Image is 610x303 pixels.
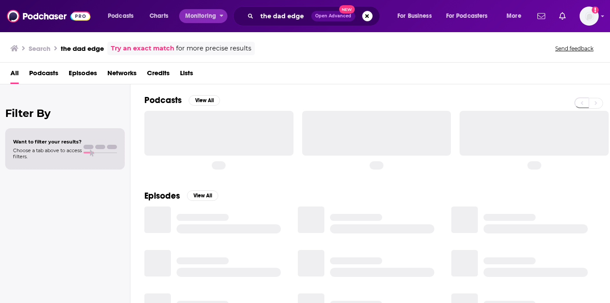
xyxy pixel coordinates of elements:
[311,11,355,21] button: Open AdvancedNew
[69,66,97,84] a: Episodes
[446,10,488,22] span: For Podcasters
[500,9,532,23] button: open menu
[29,66,58,84] a: Podcasts
[144,190,218,201] a: EpisodesView All
[534,9,549,23] a: Show notifications dropdown
[189,95,220,106] button: View All
[315,14,351,18] span: Open Advanced
[257,9,311,23] input: Search podcasts, credits, & more...
[556,9,569,23] a: Show notifications dropdown
[176,43,251,53] span: for more precise results
[102,9,145,23] button: open menu
[339,5,355,13] span: New
[179,9,227,23] button: open menu
[144,95,220,106] a: PodcastsView All
[144,95,182,106] h2: Podcasts
[185,10,216,22] span: Monitoring
[553,45,596,52] button: Send feedback
[150,10,168,22] span: Charts
[107,66,137,84] a: Networks
[580,7,599,26] img: User Profile
[7,8,90,24] img: Podchaser - Follow, Share and Rate Podcasts
[13,147,82,160] span: Choose a tab above to access filters.
[144,9,173,23] a: Charts
[241,6,388,26] div: Search podcasts, credits, & more...
[108,10,133,22] span: Podcasts
[111,43,174,53] a: Try an exact match
[144,190,180,201] h2: Episodes
[29,44,50,53] h3: Search
[61,44,104,53] h3: the dad edge
[180,66,193,84] a: Lists
[580,7,599,26] button: Show profile menu
[147,66,170,84] a: Credits
[10,66,19,84] a: All
[440,9,500,23] button: open menu
[187,190,218,201] button: View All
[580,7,599,26] span: Logged in as megcassidy
[397,10,432,22] span: For Business
[592,7,599,13] svg: Add a profile image
[391,9,443,23] button: open menu
[13,139,82,145] span: Want to filter your results?
[507,10,521,22] span: More
[5,107,125,120] h2: Filter By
